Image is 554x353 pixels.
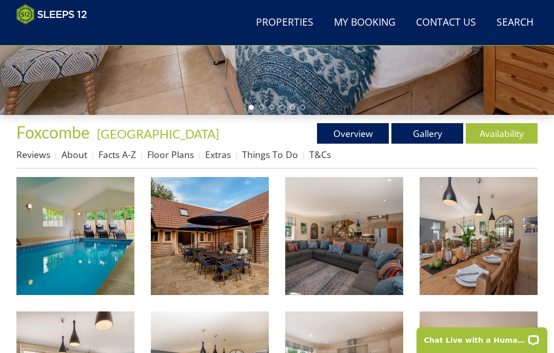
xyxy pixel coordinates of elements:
[410,321,554,353] iframe: LiveChat chat widget
[466,123,538,144] a: Availability
[16,122,93,142] a: Foxcombe
[97,126,219,141] a: [GEOGRAPHIC_DATA]
[242,148,298,161] a: Things To Do
[252,11,318,34] a: Properties
[62,148,87,161] a: About
[11,31,119,40] iframe: Customer reviews powered by Trustpilot
[330,11,400,34] a: My Booking
[412,11,480,34] a: Contact Us
[317,123,389,144] a: Overview
[16,4,87,25] img: Sleeps 12
[93,126,219,141] span: -
[420,177,538,295] img: Foxcombe - Come and celebrate that special birthday or anniversary!
[151,177,269,295] img: Foxcombe - Enjoy unhurried barbecues on warmer days
[391,123,463,144] a: Gallery
[492,11,538,34] a: Search
[98,148,136,161] a: Facts A-Z
[205,148,231,161] a: Extras
[309,148,331,161] a: T&Cs
[16,148,50,161] a: Reviews
[285,177,403,295] img: Foxcombe - Snuggle up on the sofas at one end of the open plan living/entertaining space
[147,148,194,161] a: Floor Plans
[16,177,134,295] img: Foxcombe - This luxury large group holiday house sleeps 14 and has a private indoor pool
[16,122,90,142] span: Foxcombe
